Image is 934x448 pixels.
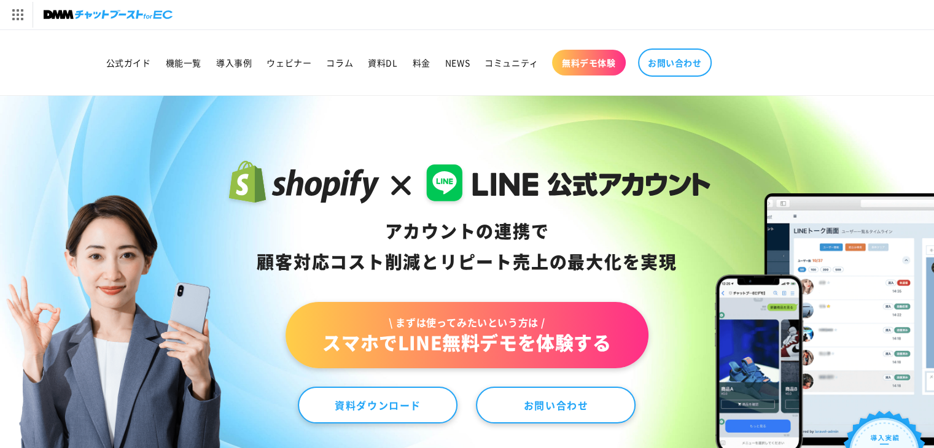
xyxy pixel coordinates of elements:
span: コラム [326,57,353,68]
span: 料金 [413,57,430,68]
span: コミュニティ [485,57,539,68]
span: 導入事例 [216,57,252,68]
span: 公式ガイド [106,57,151,68]
a: 導入事例 [209,50,259,75]
a: ウェビナー [259,50,319,75]
span: 資料DL [368,57,397,68]
a: 資料ダウンロード [298,387,457,423]
span: 機能一覧 [166,57,201,68]
a: \ まずは使ってみたいという方は /スマホでLINE無料デモを体験する [286,302,648,368]
a: 公式ガイド [99,50,158,75]
a: 資料DL [360,50,405,75]
a: コミュニティ [477,50,546,75]
span: \ まずは使ってみたいという方は / [322,315,611,329]
a: コラム [319,50,360,75]
a: NEWS [438,50,477,75]
a: 料金 [405,50,438,75]
img: サービス [2,2,33,28]
span: お問い合わせ [648,57,702,68]
div: アカウントの連携で 顧客対応コスト削減と リピート売上の 最大化を実現 [224,216,710,277]
a: 無料デモ体験 [552,50,626,75]
a: お問い合わせ [638,48,712,77]
span: NEWS [445,57,470,68]
a: お問い合わせ [476,387,636,423]
span: 無料デモ体験 [562,57,616,68]
span: ウェビナー [267,57,311,68]
img: チャットブーストforEC [44,6,173,23]
a: 機能一覧 [158,50,209,75]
